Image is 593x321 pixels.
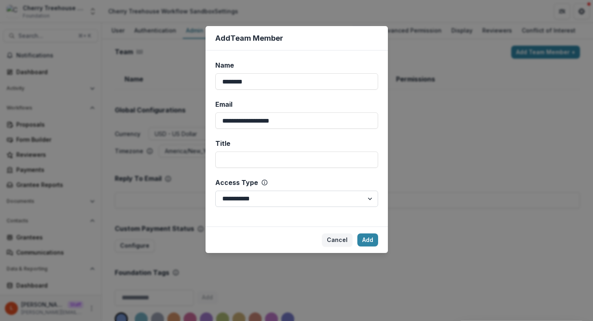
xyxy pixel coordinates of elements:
[322,233,352,246] button: Cancel
[215,178,258,187] span: Access Type
[215,99,232,109] span: Email
[206,26,388,51] header: Add Team Member
[215,139,230,148] span: Title
[215,60,234,70] span: Name
[357,233,378,246] button: Add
